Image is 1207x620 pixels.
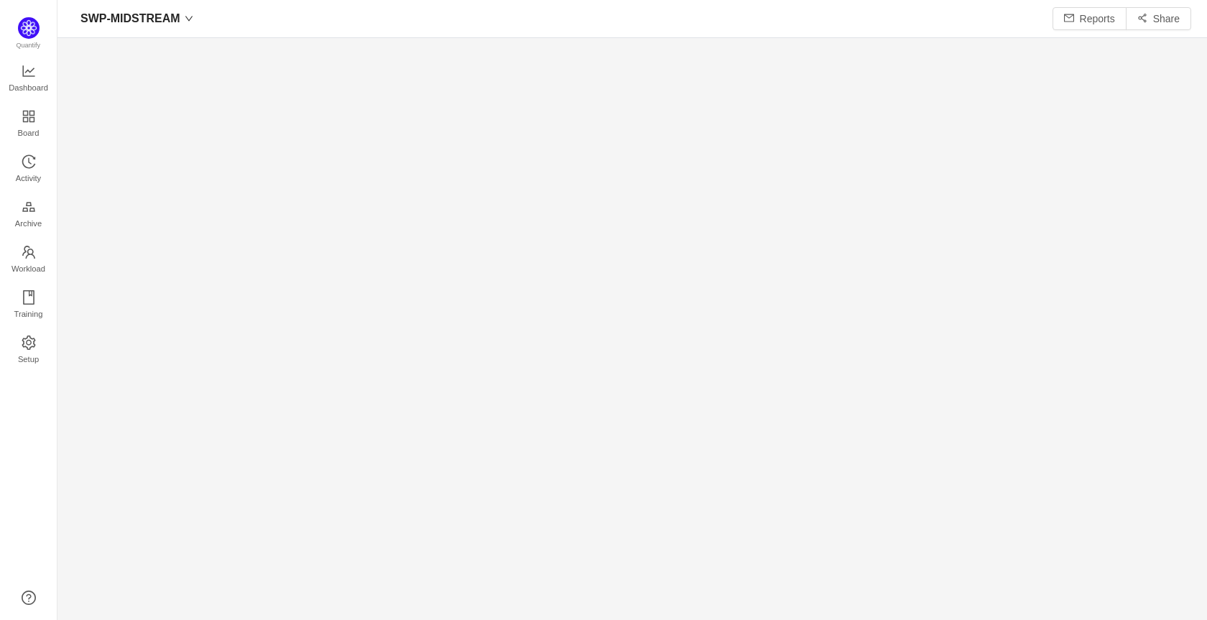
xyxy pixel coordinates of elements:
span: Dashboard [9,73,48,102]
i: icon: team [22,245,36,259]
a: icon: question-circle [22,591,36,605]
i: icon: appstore [22,109,36,124]
i: icon: setting [22,336,36,350]
span: Workload [11,254,45,283]
i: icon: gold [22,200,36,214]
a: Workload [22,246,36,274]
span: Setup [18,345,39,374]
a: Activity [22,155,36,184]
a: Training [22,291,36,320]
i: icon: book [22,290,36,305]
a: Archive [22,200,36,229]
button: icon: share-altShare [1126,7,1191,30]
span: Archive [15,209,42,238]
span: Quantify [17,42,41,49]
a: Board [22,110,36,139]
span: SWP-MIDSTREAM [80,7,180,30]
span: Board [18,119,40,147]
i: icon: history [22,154,36,169]
a: Setup [22,336,36,365]
i: icon: line-chart [22,64,36,78]
i: icon: down [185,14,193,23]
span: Activity [16,164,41,193]
span: Training [14,300,42,328]
a: Dashboard [22,65,36,93]
button: icon: mailReports [1053,7,1127,30]
img: Quantify [18,17,40,39]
